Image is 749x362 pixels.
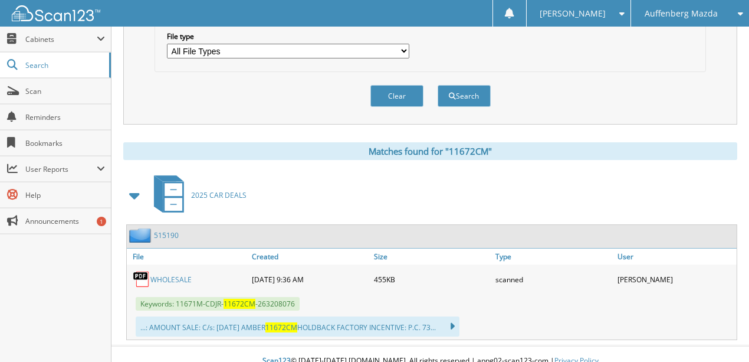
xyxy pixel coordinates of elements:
span: Scan [25,86,105,96]
div: 455KB [371,268,493,291]
a: Size [371,249,493,265]
div: ...: AMOUNT SALE: C/s: [DATE] AMBER HOLDBACK FACTORY INCENTIVE: P.C. 73... [136,317,459,337]
span: Reminders [25,112,105,122]
span: Auffenberg Mazda [645,10,718,17]
div: [DATE] 9:36 AM [249,268,371,291]
div: Matches found for "11672CM" [123,142,737,160]
img: scan123-logo-white.svg [12,5,100,21]
button: Search [438,85,491,107]
a: Type [492,249,615,265]
span: 11672CM [265,322,297,332]
img: folder2.png [129,228,154,243]
span: Announcements [25,216,105,226]
span: User Reports [25,164,97,174]
a: 2025 CAR DEALS [147,172,247,218]
a: User [615,249,737,265]
span: 11672CM [224,299,255,309]
span: 2025 CAR DEALS [191,190,247,200]
a: 515190 [154,230,179,240]
span: Keywords: 11671M-CDJR- -263208076 [136,297,300,311]
span: Help [25,190,105,200]
span: [PERSON_NAME] [540,10,606,17]
a: WHOLESALE [150,275,192,285]
a: File [127,249,249,265]
a: Created [249,249,371,265]
img: PDF.png [133,270,150,288]
div: 1 [97,217,106,226]
button: Clear [370,85,423,107]
span: Cabinets [25,34,97,44]
span: Bookmarks [25,138,105,148]
div: scanned [492,268,615,291]
div: [PERSON_NAME] [615,268,737,291]
label: File type [167,31,409,41]
span: Search [25,60,103,70]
